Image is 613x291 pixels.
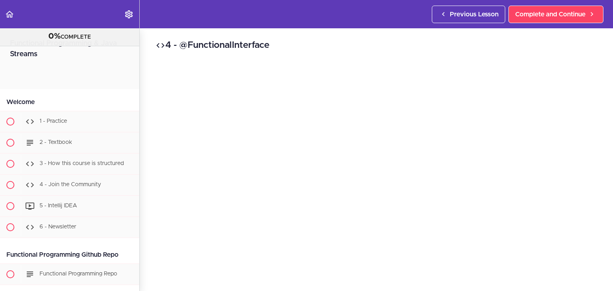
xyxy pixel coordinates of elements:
[40,224,76,230] span: 6 - Newsletter
[5,10,14,19] svg: Back to course curriculum
[515,10,585,19] span: Complete and Continue
[124,10,134,19] svg: Settings Menu
[40,161,124,166] span: 3 - How this course is structured
[432,6,505,23] a: Previous Lesson
[40,140,72,145] span: 2 - Textbook
[40,203,77,208] span: 5 - Intellij IDEA
[40,182,101,187] span: 4 - Join the Community
[508,6,603,23] a: Complete and Continue
[10,31,129,42] div: COMPLETE
[450,10,498,19] span: Previous Lesson
[40,118,67,124] span: 1 - Practice
[48,32,61,40] span: 0%
[40,271,117,277] span: Functional Programming Repo
[156,39,597,52] h2: 4 - @FunctionalInterface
